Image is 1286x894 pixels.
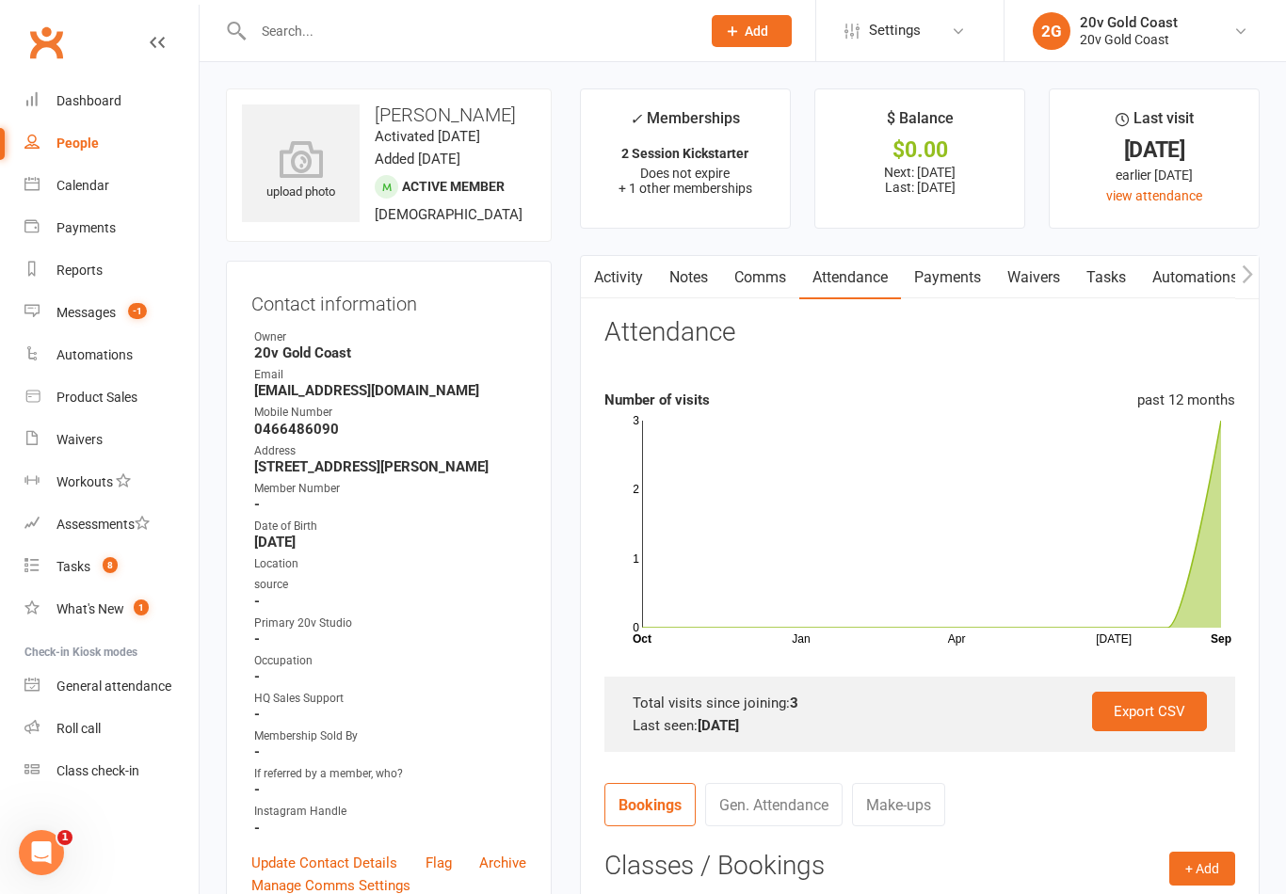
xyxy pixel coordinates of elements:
h3: [PERSON_NAME] [242,104,536,125]
span: -1 [128,303,147,319]
a: Bookings [604,783,696,826]
span: + 1 other memberships [619,181,752,196]
div: Calendar [56,178,109,193]
a: Notes [656,256,721,299]
a: What's New1 [24,588,199,631]
span: 8 [103,557,118,573]
div: Date of Birth [254,518,526,535]
p: Next: [DATE] Last: [DATE] [832,165,1007,195]
div: People [56,136,99,151]
strong: - [254,496,526,513]
span: Add [745,24,768,39]
div: Address [254,442,526,460]
a: Attendance [799,256,901,299]
strong: - [254,593,526,610]
iframe: Intercom live chat [19,830,64,875]
a: Export CSV [1092,692,1207,731]
strong: - [254,781,526,798]
a: Make-ups [852,783,945,826]
div: Location [254,555,526,573]
div: Membership Sold By [254,727,526,745]
div: Email [254,366,526,384]
div: Memberships [630,106,740,141]
div: Occupation [254,652,526,670]
div: Assessments [56,517,150,532]
span: 1 [57,830,72,845]
div: past 12 months [1137,389,1235,411]
a: Tasks [1073,256,1139,299]
div: Waivers [56,432,103,447]
strong: [DATE] [254,534,526,551]
button: Add [712,15,792,47]
div: Primary 20v Studio [254,615,526,632]
strong: Number of visits [604,391,710,408]
strong: - [254,668,526,685]
a: Payments [24,207,199,249]
a: Clubworx [23,19,70,66]
a: Messages -1 [24,292,199,334]
div: General attendance [56,678,171,694]
h3: Attendance [604,318,735,347]
span: [DEMOGRAPHIC_DATA] [375,206,522,223]
a: Update Contact Details [251,852,397,874]
i: ✓ [630,110,642,128]
div: [DATE] [1067,140,1242,160]
input: Search... [248,18,687,44]
div: Dashboard [56,93,121,108]
strong: - [254,820,526,837]
a: Calendar [24,165,199,207]
div: upload photo [242,140,360,202]
strong: 0466486090 [254,421,526,438]
strong: - [254,743,526,760]
div: Last visit [1116,106,1194,140]
span: Active member [402,179,505,194]
strong: [STREET_ADDRESS][PERSON_NAME] [254,458,526,475]
div: $ Balance [887,106,954,140]
a: Class kiosk mode [24,750,199,792]
div: Payments [56,220,116,235]
strong: [EMAIL_ADDRESS][DOMAIN_NAME] [254,382,526,399]
div: Total visits since joining: [633,692,1207,714]
time: Added [DATE] [375,151,460,168]
span: 1 [134,599,149,615]
a: People [24,122,199,165]
a: Automations [1139,256,1251,299]
div: 20v Gold Coast [1080,14,1178,31]
div: 2G [1033,12,1070,50]
div: Owner [254,328,526,346]
a: view attendance [1106,188,1202,203]
a: Assessments [24,503,199,546]
a: General attendance kiosk mode [24,665,199,708]
div: Reports [56,263,103,278]
h3: Classes / Bookings [604,852,1235,881]
div: Automations [56,347,133,362]
strong: [DATE] [698,717,739,734]
a: Automations [24,334,199,376]
div: If referred by a member, who? [254,765,526,783]
strong: - [254,706,526,723]
div: Member Number [254,480,526,498]
div: Mobile Number [254,404,526,422]
div: Messages [56,305,116,320]
a: Product Sales [24,376,199,419]
time: Activated [DATE] [375,128,480,145]
div: Class check-in [56,763,139,778]
div: What's New [56,601,124,616]
div: earlier [DATE] [1067,165,1242,185]
a: Payments [901,256,994,299]
strong: - [254,631,526,647]
div: 20v Gold Coast [1080,31,1178,48]
div: $0.00 [832,140,1007,160]
h3: Contact information [251,286,526,314]
a: Archive [479,852,526,874]
a: Reports [24,249,199,292]
strong: 3 [790,694,798,711]
a: Activity [581,256,656,299]
a: Waivers [24,419,199,461]
div: Instagram Handle [254,803,526,821]
strong: 20v Gold Coast [254,344,526,361]
div: Product Sales [56,390,137,405]
div: HQ Sales Support [254,690,526,708]
a: Tasks 8 [24,546,199,588]
span: Does not expire [640,166,730,181]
